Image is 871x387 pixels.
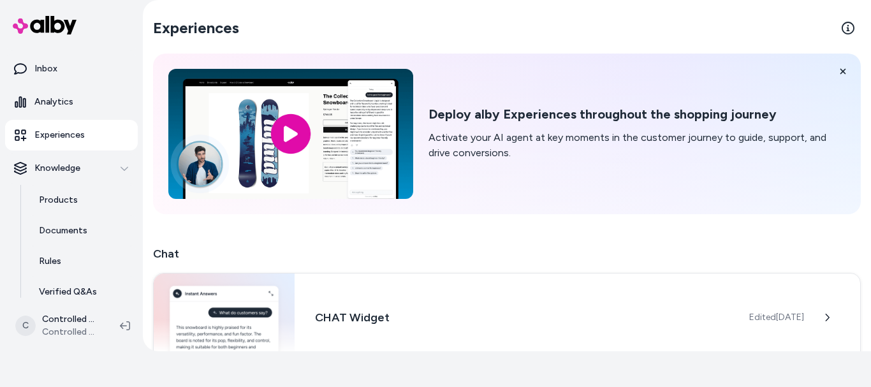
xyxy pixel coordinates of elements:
span: Edited [DATE] [749,311,804,324]
p: Analytics [34,96,73,108]
a: Chat widgetCHAT WidgetEdited[DATE] [153,273,861,362]
p: Rules [39,255,61,268]
p: Documents [39,224,87,237]
a: Rules [26,246,138,277]
p: Activate your AI agent at key moments in the customer journey to guide, support, and drive conver... [428,130,845,161]
p: Controlled Chaos Shopify [42,313,99,326]
a: Experiences [5,120,138,150]
p: Knowledge [34,162,80,175]
a: Documents [26,215,138,246]
button: Knowledge [5,153,138,184]
p: Experiences [34,129,85,142]
p: Products [39,194,78,207]
button: CControlled Chaos ShopifyControlled Chaos [8,305,110,346]
span: Controlled Chaos [42,326,99,339]
a: Inbox [5,54,138,84]
h2: Experiences [153,18,239,38]
p: Inbox [34,62,57,75]
h3: CHAT Widget [315,309,729,326]
a: Analytics [5,87,138,117]
p: Verified Q&As [39,286,97,298]
span: C [15,316,36,336]
a: Verified Q&As [26,277,138,307]
h2: Deploy alby Experiences throughout the shopping journey [428,106,845,122]
h2: Chat [153,245,861,263]
a: Products [26,185,138,215]
img: alby Logo [13,16,77,34]
img: Chat widget [154,274,295,361]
